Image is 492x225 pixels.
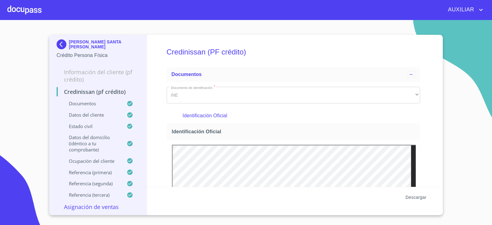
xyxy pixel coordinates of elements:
span: Documentos [172,72,202,77]
div: [PERSON_NAME] SANTA [PERSON_NAME] [57,39,139,52]
span: AUXILIAR [443,5,477,15]
p: [PERSON_NAME] SANTA [PERSON_NAME] [69,39,139,49]
span: Descargar [406,194,427,201]
img: Docupass spot blue [57,39,69,49]
p: Documentos [57,100,127,106]
span: Identificación Oficial [172,128,418,135]
p: Datos del domicilio (idéntico a tu comprobante) [57,134,127,153]
p: Ocupación del Cliente [57,158,127,164]
div: Documentos [167,67,420,82]
p: Datos del cliente [57,112,127,118]
button: Descargar [403,192,429,203]
p: Referencia (tercera) [57,192,127,198]
h5: Credinissan (PF crédito) [167,39,420,65]
p: Credinissan (PF crédito) [57,88,139,95]
p: Crédito Persona Física [57,52,139,59]
div: INE [167,87,420,103]
p: Referencia (segunda) [57,180,127,187]
p: Asignación de Ventas [57,203,139,211]
button: account of current user [443,5,485,15]
p: Información del cliente (PF crédito) [57,68,139,83]
p: Referencia (primera) [57,169,127,175]
p: Identificación Oficial [183,112,404,119]
p: Estado civil [57,123,127,129]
